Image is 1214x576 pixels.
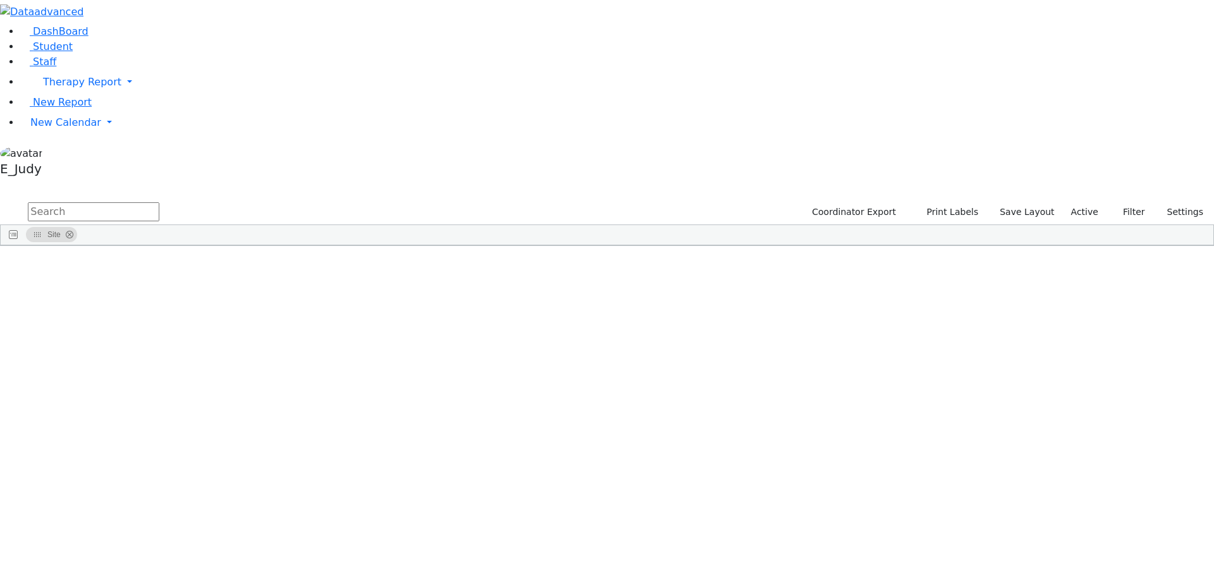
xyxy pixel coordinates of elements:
a: DashBoard [20,25,89,37]
a: Therapy Report [20,70,1214,95]
a: New Calendar [20,110,1214,135]
a: New Report [20,96,92,108]
button: Coordinator Export [804,202,902,222]
span: Therapy Report [43,76,121,88]
button: Print Labels [912,202,984,222]
span: Site [47,230,61,239]
button: Filter [1107,202,1151,222]
span: New Calendar [30,116,101,128]
button: Save Layout [994,202,1060,222]
span: Student [33,40,73,52]
input: Search [28,202,159,221]
a: Student [20,40,73,52]
span: DashBoard [33,25,89,37]
span: Staff [33,56,56,68]
button: Settings [1151,202,1209,222]
a: Staff [20,56,56,68]
span: New Report [33,96,92,108]
label: Active [1065,202,1104,222]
